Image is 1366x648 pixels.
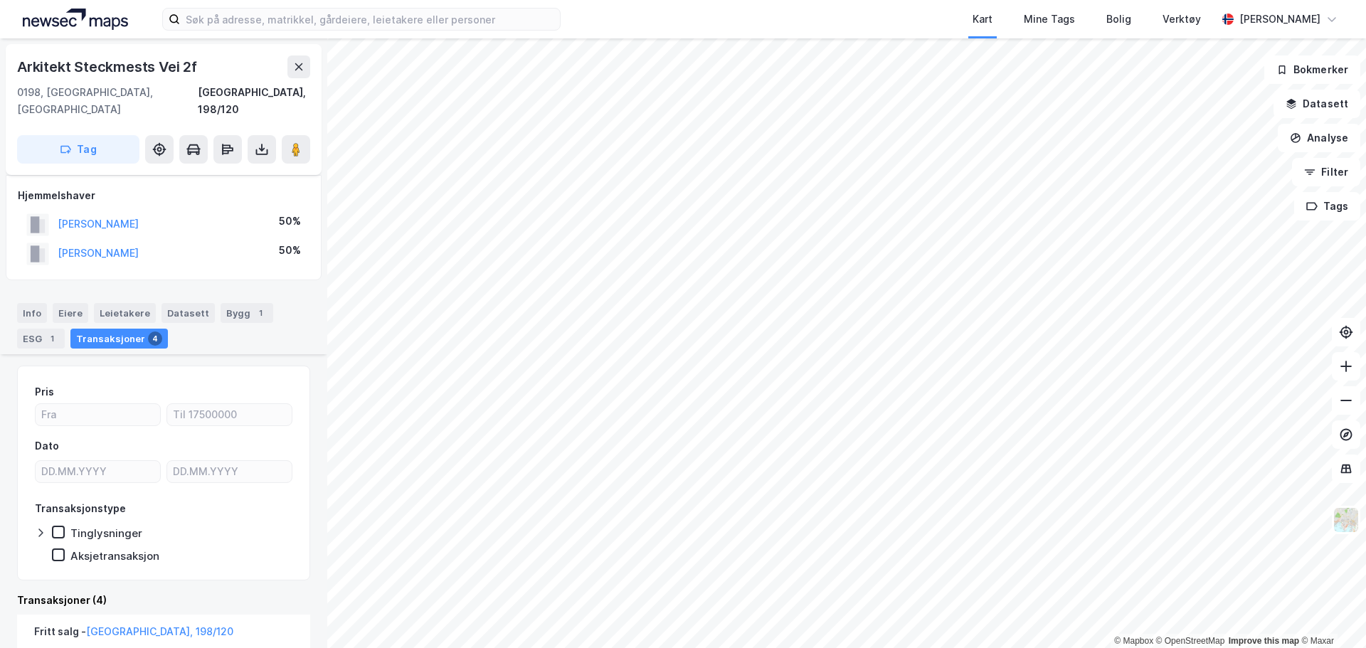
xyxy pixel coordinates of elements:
[35,500,126,517] div: Transaksjonstype
[17,135,139,164] button: Tag
[279,213,301,230] div: 50%
[36,461,160,482] input: DD.MM.YYYY
[94,303,156,323] div: Leietakere
[162,303,215,323] div: Datasett
[1295,580,1366,648] iframe: Chat Widget
[70,526,142,540] div: Tinglysninger
[1163,11,1201,28] div: Verktøy
[36,404,160,425] input: Fra
[1274,90,1360,118] button: Datasett
[45,331,59,346] div: 1
[1239,11,1320,28] div: [PERSON_NAME]
[1114,636,1153,646] a: Mapbox
[973,11,992,28] div: Kart
[1264,55,1360,84] button: Bokmerker
[53,303,88,323] div: Eiere
[1106,11,1131,28] div: Bolig
[17,329,65,349] div: ESG
[180,9,560,30] input: Søk på adresse, matrikkel, gårdeiere, leietakere eller personer
[70,329,168,349] div: Transaksjoner
[17,303,47,323] div: Info
[1292,158,1360,186] button: Filter
[1156,636,1225,646] a: OpenStreetMap
[35,437,59,455] div: Dato
[167,404,292,425] input: Til 17500000
[1294,192,1360,221] button: Tags
[279,242,301,259] div: 50%
[1333,506,1360,533] img: Z
[86,625,233,637] a: [GEOGRAPHIC_DATA], 198/120
[23,9,128,30] img: logo.a4113a55bc3d86da70a041830d287a7e.svg
[18,187,309,204] div: Hjemmelshaver
[17,55,200,78] div: Arkitekt Steckmests Vei 2f
[1024,11,1075,28] div: Mine Tags
[1278,124,1360,152] button: Analyse
[253,306,268,320] div: 1
[17,592,310,609] div: Transaksjoner (4)
[34,623,233,646] div: Fritt salg -
[198,84,310,118] div: [GEOGRAPHIC_DATA], 198/120
[1229,636,1299,646] a: Improve this map
[167,461,292,482] input: DD.MM.YYYY
[17,84,198,118] div: 0198, [GEOGRAPHIC_DATA], [GEOGRAPHIC_DATA]
[35,383,54,400] div: Pris
[70,549,159,563] div: Aksjetransaksjon
[148,331,162,346] div: 4
[221,303,273,323] div: Bygg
